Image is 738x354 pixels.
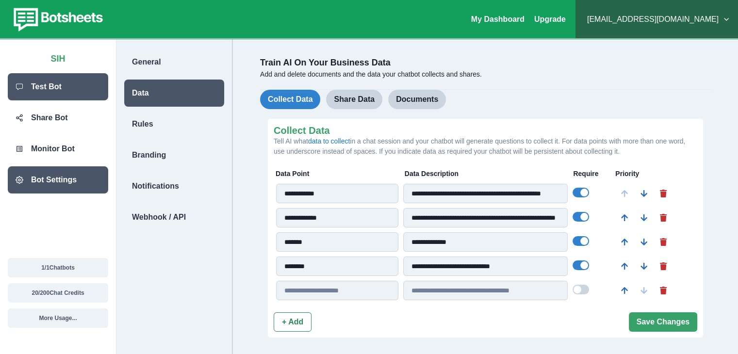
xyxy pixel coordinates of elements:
[276,169,400,179] p: Data Point
[116,204,232,231] a: Webhook / API
[8,258,108,277] button: 1/1Chatbots
[274,312,312,332] button: + Add
[634,208,654,227] button: Move Down
[405,169,569,179] p: Data Description
[132,180,179,192] p: Notifications
[132,118,153,130] p: Rules
[471,15,525,23] a: My Dashboard
[308,137,350,145] a: data to collect
[629,312,697,332] button: Save Changes
[260,56,711,69] p: Train AI On Your Business Data
[132,211,186,223] p: Webhook / API
[583,10,730,29] button: [EMAIL_ADDRESS][DOMAIN_NAME]
[274,136,697,157] p: Tell AI what in a chat session and your chatbot will generate questions to collect it. For data p...
[132,56,161,68] p: General
[260,90,320,109] button: Collect Data
[31,112,68,124] p: Share Bot
[634,281,654,300] button: Move Down
[654,232,673,252] button: Delete
[31,81,62,93] p: Test Bot
[654,184,673,203] button: Delete
[615,232,634,252] button: Move Up
[634,232,654,252] button: Move Down
[615,208,634,227] button: Move Up
[634,184,654,203] button: Move Down
[573,169,610,179] p: Require
[132,87,149,99] p: Data
[615,257,634,276] button: Move Up
[388,90,446,109] button: Documents
[116,80,232,107] a: Data
[116,173,232,200] a: Notifications
[260,69,711,80] p: Add and delete documents and the data your chatbot collects and shares.
[534,15,566,23] a: Upgrade
[326,90,382,109] button: Share Data
[8,6,106,33] img: botsheets-logo.png
[116,111,232,138] a: Rules
[31,174,77,186] p: Bot Settings
[116,48,232,76] a: General
[654,257,673,276] button: Delete
[654,208,673,227] button: Delete
[654,281,673,300] button: Delete
[8,283,108,303] button: 20/200Chat Credits
[634,257,654,276] button: Move Down
[615,169,653,179] p: Priority
[615,281,634,300] button: Move Up
[50,48,65,65] p: SIH
[116,142,232,169] a: Branding
[274,125,697,136] h2: Collect Data
[8,308,108,328] button: More Usage...
[615,184,634,203] button: Move Up
[132,149,166,161] p: Branding
[31,143,75,155] p: Monitor Bot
